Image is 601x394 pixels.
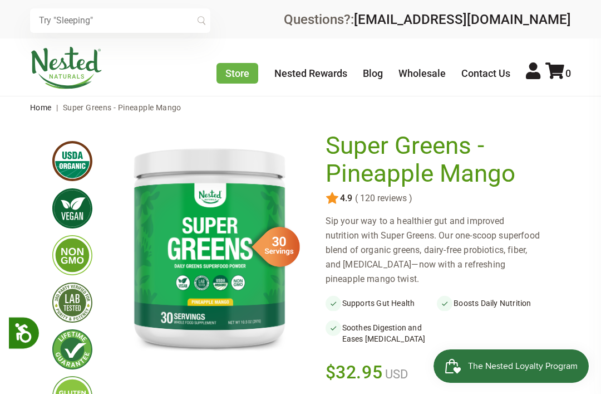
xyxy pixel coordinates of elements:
a: Store [216,63,258,84]
input: Try "Sleeping" [30,8,210,33]
span: 0 [565,67,571,79]
h1: Super Greens - Pineapple Mango [326,132,543,187]
img: star.svg [326,192,339,205]
li: Boosts Daily Nutrition [437,295,549,311]
img: gmofree [52,235,92,275]
img: usdaorganic [52,141,92,181]
a: Home [30,103,52,112]
iframe: Button to open loyalty program pop-up [433,349,590,383]
a: Wholesale [398,67,446,79]
a: 0 [545,67,571,79]
span: | [53,103,61,112]
a: Contact Us [461,67,510,79]
nav: breadcrumbs [30,96,571,119]
span: 4.9 [339,193,352,203]
img: thirdpartytested [52,283,92,323]
div: Sip your way to a healthier gut and improved nutrition with Super Greens. Our one-scoop superfood... [326,214,549,286]
img: Super Greens - Pineapple Mango [110,132,309,361]
span: ( 120 reviews ) [352,193,412,203]
div: Questions?: [284,13,571,26]
li: Soothes Digestion and Eases [MEDICAL_DATA] [326,320,437,347]
img: sg-servings-30.png [244,223,300,271]
span: USD [382,367,408,381]
a: Nested Rewards [274,67,347,79]
a: [EMAIL_ADDRESS][DOMAIN_NAME] [354,12,571,27]
li: Supports Gut Health [326,295,437,311]
span: $32.95 [326,360,383,385]
span: Super Greens - Pineapple Mango [63,103,181,112]
img: vegan [52,188,92,228]
a: Blog [363,67,383,79]
img: Nested Naturals [30,47,102,89]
